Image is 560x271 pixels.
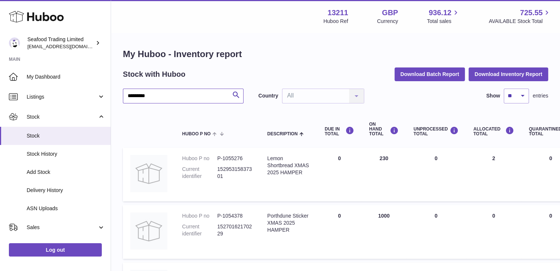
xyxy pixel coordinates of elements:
span: Stock [27,132,105,139]
span: Total sales [427,18,460,25]
td: 0 [317,148,362,201]
div: ALLOCATED Total [473,126,514,136]
span: 936.12 [429,8,451,18]
div: Porthdune Sticker XMAS 2025 HAMPER [267,212,310,234]
div: Lemon Shortbread XMAS 2025 HAMPER [267,155,310,176]
div: UNPROCESSED Total [413,126,459,136]
a: 936.12 Total sales [427,8,460,25]
span: Delivery History [27,187,105,194]
strong: 13211 [328,8,348,18]
h1: My Huboo - Inventory report [123,48,548,60]
span: Description [267,132,298,136]
button: Download Batch Report [395,67,465,81]
label: Show [486,92,500,99]
span: 0 [549,155,552,161]
dd: P-1054378 [217,212,252,219]
td: 2 [466,148,522,201]
span: entries [533,92,548,99]
div: Seafood Trading Limited [27,36,94,50]
span: Stock History [27,151,105,158]
h2: Stock with Huboo [123,69,185,79]
img: product image [130,212,167,249]
img: thendy@rickstein.com [9,37,20,49]
td: 0 [466,205,522,259]
dt: Current identifier [182,223,217,237]
span: Add Stock [27,169,105,176]
span: 725.55 [520,8,543,18]
span: Huboo P no [182,132,211,136]
td: 0 [406,205,466,259]
div: ON HAND Total [369,122,399,137]
span: AVAILABLE Stock Total [489,18,551,25]
span: Sales [27,224,97,231]
dd: 15270162170229 [217,223,252,237]
dt: Current identifier [182,166,217,180]
img: product image [130,155,167,192]
span: Listings [27,93,97,100]
div: DUE IN TOTAL [325,126,354,136]
dt: Huboo P no [182,155,217,162]
strong: GBP [382,8,398,18]
div: Currency [377,18,398,25]
dd: P-1055276 [217,155,252,162]
td: 230 [362,148,406,201]
td: 0 [317,205,362,259]
label: Country [258,92,278,99]
td: 0 [406,148,466,201]
span: [EMAIL_ADDRESS][DOMAIN_NAME] [27,43,109,49]
dd: 15295315837301 [217,166,252,180]
button: Download Inventory Report [469,67,548,81]
span: ASN Uploads [27,205,105,212]
dt: Huboo P no [182,212,217,219]
a: 725.55 AVAILABLE Stock Total [489,8,551,25]
a: Log out [9,243,102,257]
td: 1000 [362,205,406,259]
span: Stock [27,113,97,120]
span: My Dashboard [27,73,105,80]
div: Huboo Ref [323,18,348,25]
span: 0 [549,213,552,219]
